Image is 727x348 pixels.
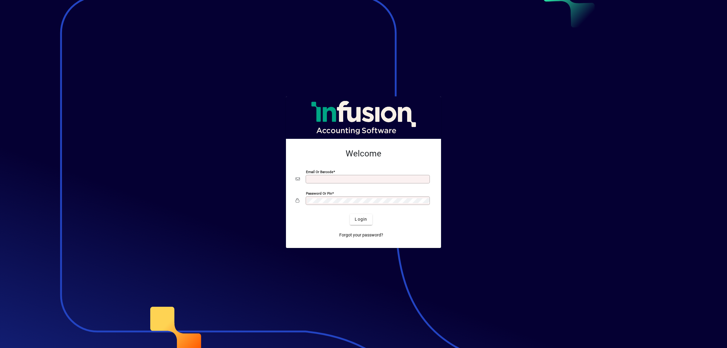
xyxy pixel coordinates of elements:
a: Forgot your password? [337,230,386,241]
button: Login [350,214,372,225]
span: Forgot your password? [339,232,383,238]
mat-label: Password or Pin [306,191,332,195]
mat-label: Email or Barcode [306,169,333,174]
h2: Welcome [296,149,431,159]
span: Login [355,216,367,223]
